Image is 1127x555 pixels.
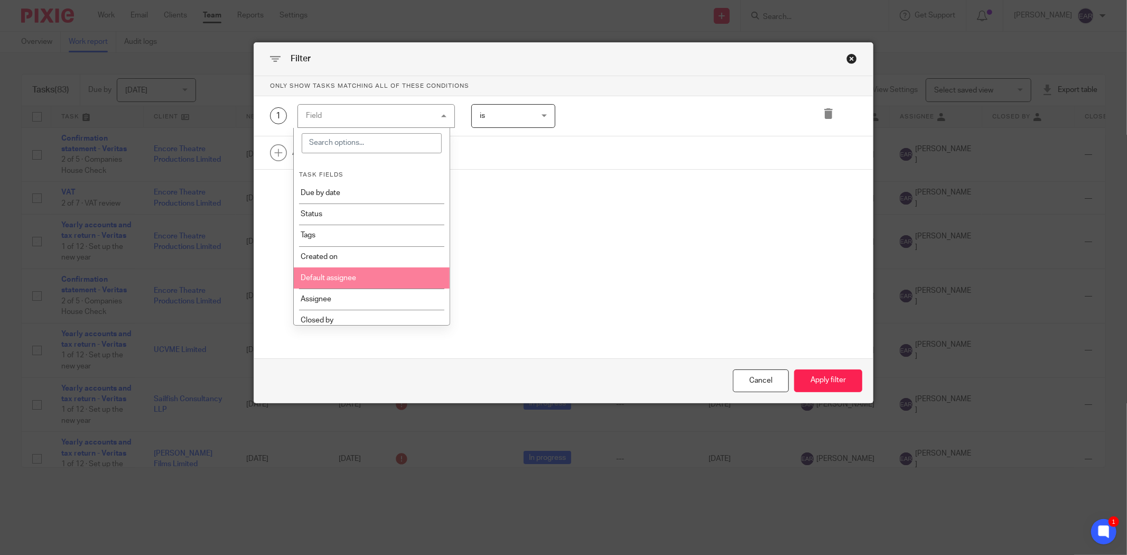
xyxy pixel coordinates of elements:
[302,133,442,153] input: Search options...
[291,54,311,63] span: Filter
[299,160,445,182] li: Task fields
[480,112,485,119] span: is
[794,369,862,392] button: Apply filter
[1109,516,1119,527] div: 1
[254,76,873,96] p: Only show tasks matching all of these conditions
[306,112,322,119] div: Field
[294,267,450,289] li: Default assignee
[846,53,857,64] div: Close this dialog window
[270,107,287,124] div: 1
[294,203,450,225] li: Status
[294,310,450,331] li: Closed by
[294,289,450,310] li: Assignee
[294,225,450,246] li: Tags
[733,369,789,392] div: Close this dialog window
[294,182,450,203] li: Due by date
[294,246,450,267] li: Created on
